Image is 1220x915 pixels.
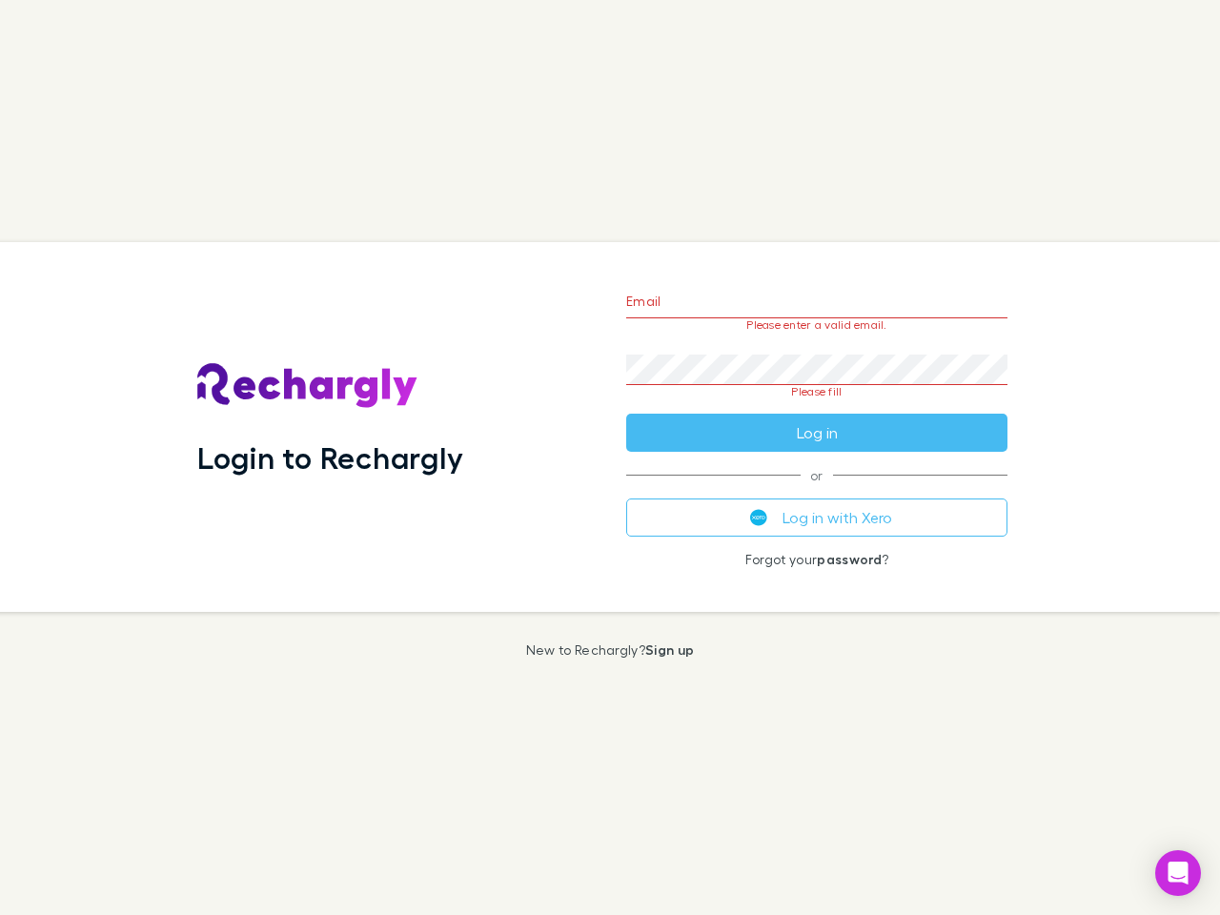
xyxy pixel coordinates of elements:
h1: Login to Rechargly [197,439,463,476]
p: Forgot your ? [626,552,1007,567]
p: Please enter a valid email. [626,318,1007,332]
img: Rechargly's Logo [197,363,418,409]
p: New to Rechargly? [526,642,695,658]
span: or [626,475,1007,476]
button: Log in with Xero [626,498,1007,537]
div: Open Intercom Messenger [1155,850,1201,896]
a: Sign up [645,641,694,658]
img: Xero's logo [750,509,767,526]
p: Please fill [626,385,1007,398]
button: Log in [626,414,1007,452]
a: password [817,551,882,567]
